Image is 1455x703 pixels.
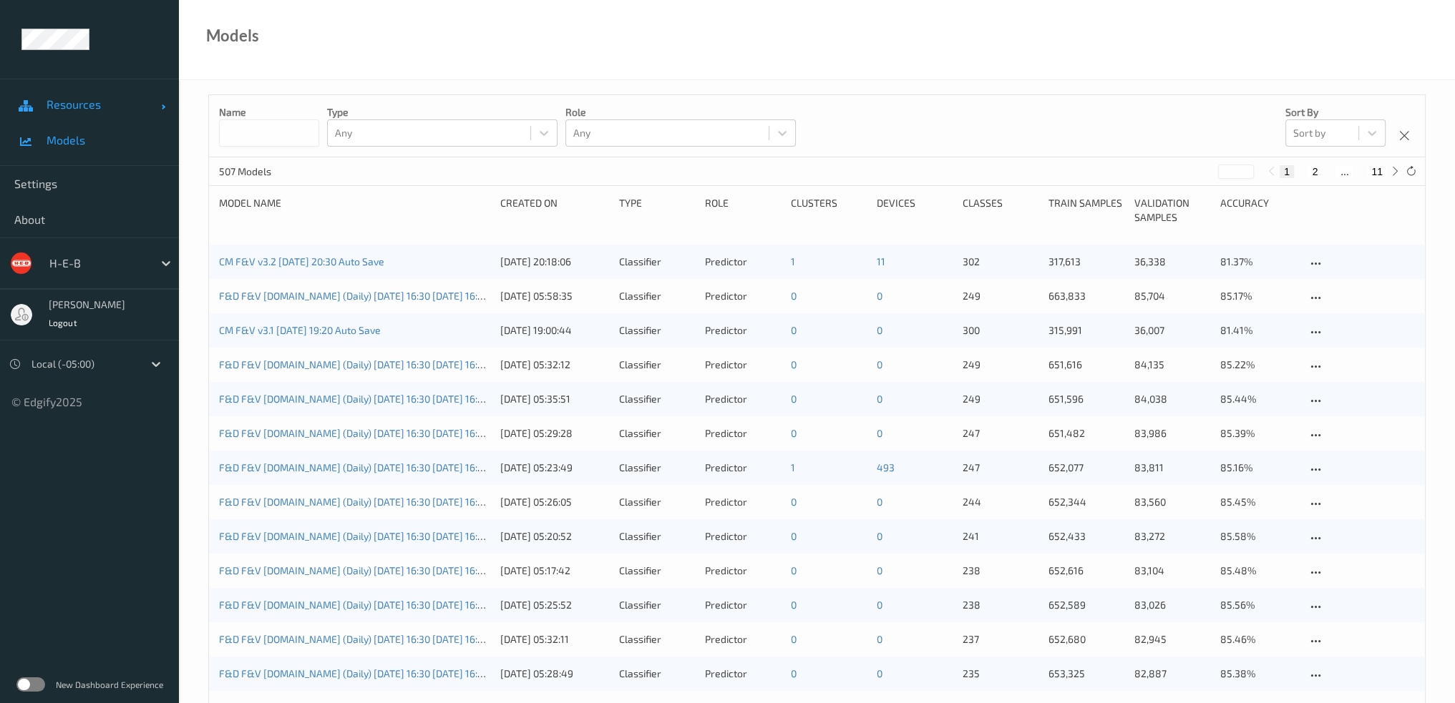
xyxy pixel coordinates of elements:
div: Classes [963,196,1038,225]
div: Predictor [705,598,781,612]
p: 235 [963,667,1038,681]
a: 0 [877,530,882,542]
div: Classifier [619,255,695,269]
p: 85.38% [1220,667,1296,681]
div: Classifier [619,323,695,338]
div: Predictor [705,529,781,544]
div: Classifier [619,495,695,509]
a: 0 [877,358,882,370]
a: CM F&V v3.2 [DATE] 20:30 Auto Save [219,255,384,267]
div: [DATE] 20:18:06 [500,255,609,269]
div: Classifier [619,392,695,406]
a: 0 [791,496,797,508]
div: Predictor [705,255,781,269]
a: 0 [791,427,797,439]
div: [DATE] 05:26:05 [500,495,609,509]
a: 0 [791,599,797,611]
p: 85.56% [1220,598,1296,612]
p: 83,272 [1134,529,1210,544]
p: 315,991 [1048,323,1124,338]
p: 85.46% [1220,632,1296,647]
div: devices [877,196,953,225]
a: 0 [877,564,882,576]
p: 652,616 [1048,564,1124,578]
p: 36,007 [1134,323,1210,338]
div: Classifier [619,426,695,441]
a: 0 [877,324,882,336]
p: 85.39% [1220,426,1296,441]
p: 83,986 [1134,426,1210,441]
p: 237 [963,632,1038,647]
p: 317,613 [1048,255,1124,269]
a: F&D F&V [DOMAIN_NAME] (Daily) [DATE] 16:30 [DATE] 16:30 Auto Save [219,564,537,576]
div: Type [619,196,695,225]
div: Classifier [619,461,695,475]
p: 83,104 [1134,564,1210,578]
p: 83,560 [1134,495,1210,509]
a: F&D F&V [DOMAIN_NAME] (Daily) [DATE] 16:30 [DATE] 16:30 Auto Save [219,427,537,439]
a: 0 [791,564,797,576]
div: [DATE] 05:23:49 [500,461,609,475]
div: [DATE] 05:28:49 [500,667,609,681]
div: [DATE] 05:20:52 [500,529,609,544]
p: 85,704 [1134,289,1210,303]
p: Sort by [1285,105,1386,119]
p: 249 [963,358,1038,372]
div: Role [705,196,781,225]
a: 0 [791,633,797,645]
p: 83,811 [1134,461,1210,475]
p: 302 [963,255,1038,269]
p: 653,325 [1048,667,1124,681]
p: Role [565,105,796,119]
div: Created On [500,196,609,225]
p: 652,680 [1048,632,1124,647]
div: [DATE] 19:00:44 [500,323,609,338]
div: Accuracy [1220,196,1296,225]
a: F&D F&V [DOMAIN_NAME] (Daily) [DATE] 16:30 [DATE] 16:30 Auto Save [219,633,537,645]
div: [DATE] 05:35:51 [500,392,609,406]
p: 652,077 [1048,461,1124,475]
div: Classifier [619,529,695,544]
p: 651,616 [1048,358,1124,372]
div: [DATE] 05:58:35 [500,289,609,303]
a: F&D F&V [DOMAIN_NAME] (Daily) [DATE] 16:30 [DATE] 16:30 Auto Save [219,667,537,679]
p: 83,026 [1134,598,1210,612]
button: 11 [1367,165,1387,178]
button: 2 [1308,165,1322,178]
div: clusters [791,196,867,225]
a: F&D F&V [DOMAIN_NAME] (Daily) [DATE] 16:30 [DATE] 16:30 Auto Save [219,599,537,611]
div: Classifier [619,667,695,681]
p: 85.17% [1220,289,1296,303]
a: 1 [791,255,795,267]
p: 81.41% [1220,323,1296,338]
div: Model Name [219,196,490,225]
p: 85.48% [1220,564,1296,578]
a: 0 [791,530,797,542]
p: 247 [963,426,1038,441]
p: 82,945 [1134,632,1210,647]
div: Predictor [705,289,781,303]
p: 85.58% [1220,529,1296,544]
p: 84,038 [1134,392,1210,406]
a: 0 [877,496,882,508]
a: 0 [877,667,882,679]
p: 651,596 [1048,392,1124,406]
div: Predictor [705,632,781,647]
a: 0 [877,427,882,439]
div: [DATE] 05:29:28 [500,426,609,441]
a: 0 [791,667,797,679]
p: 652,589 [1048,598,1124,612]
p: Name [219,105,319,119]
div: [DATE] 05:32:11 [500,632,609,647]
div: Classifier [619,358,695,372]
p: 85.16% [1220,461,1296,475]
p: 84,135 [1134,358,1210,372]
p: 300 [963,323,1038,338]
div: Models [206,29,259,43]
p: 36,338 [1134,255,1210,269]
div: Classifier [619,632,695,647]
a: 0 [877,633,882,645]
div: Validation Samples [1134,196,1210,225]
a: 0 [791,290,797,302]
p: 238 [963,564,1038,578]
